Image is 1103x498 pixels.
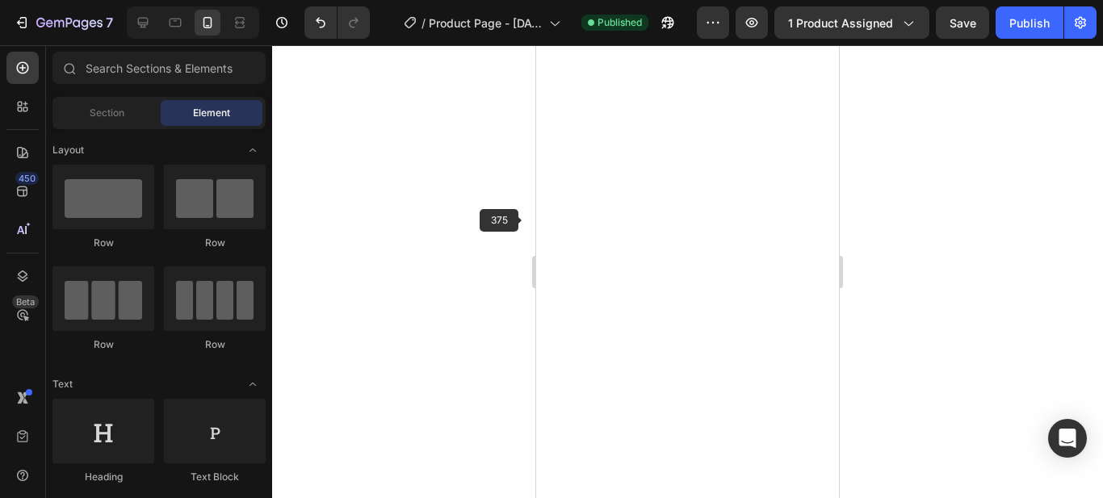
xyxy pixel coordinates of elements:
span: Element [193,106,230,120]
span: Product Page - [DATE] 20:38:12 [429,15,543,31]
button: 7 [6,6,120,39]
div: Undo/Redo [304,6,370,39]
span: Published [598,15,642,30]
span: Toggle open [240,137,266,163]
span: 1 product assigned [788,15,893,31]
div: Publish [1009,15,1050,31]
button: Save [936,6,989,39]
div: Beta [12,295,39,308]
div: Row [164,236,266,250]
input: Search Sections & Elements [52,52,266,84]
div: Row [164,337,266,352]
div: Open Intercom Messenger [1048,419,1087,458]
span: Toggle open [240,371,266,397]
span: Save [950,16,976,30]
span: Section [90,106,124,120]
button: 1 product assigned [774,6,929,39]
p: 7 [106,13,113,32]
button: Publish [996,6,1063,39]
span: Layout [52,143,84,157]
div: 450 [15,172,39,185]
div: Row [52,337,154,352]
div: Row [52,236,154,250]
iframe: Design area [536,45,839,498]
span: 375 [480,209,518,232]
span: Text [52,377,73,391]
span: / [421,15,426,31]
div: Heading [52,470,154,484]
div: Text Block [164,470,266,484]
